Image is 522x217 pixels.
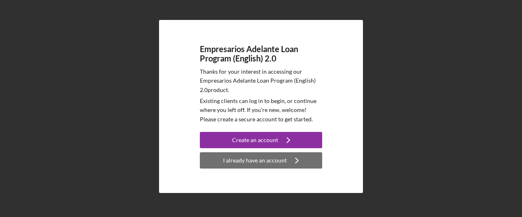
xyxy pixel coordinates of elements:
div: I already have an account [223,152,287,169]
button: I already have an account [200,152,322,169]
div: Create an account [232,132,278,148]
p: Thanks for your interest in accessing our Empresarios Adelante Loan Program (English) 2.0 product. [200,67,322,94]
button: Create an account [200,132,322,148]
a: Create an account [200,132,322,150]
p: Existing clients can log in to begin, or continue where you left off. If you're new, welcome! Ple... [200,96,322,124]
h4: Empresarios Adelante Loan Program (English) 2.0 [200,44,322,63]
